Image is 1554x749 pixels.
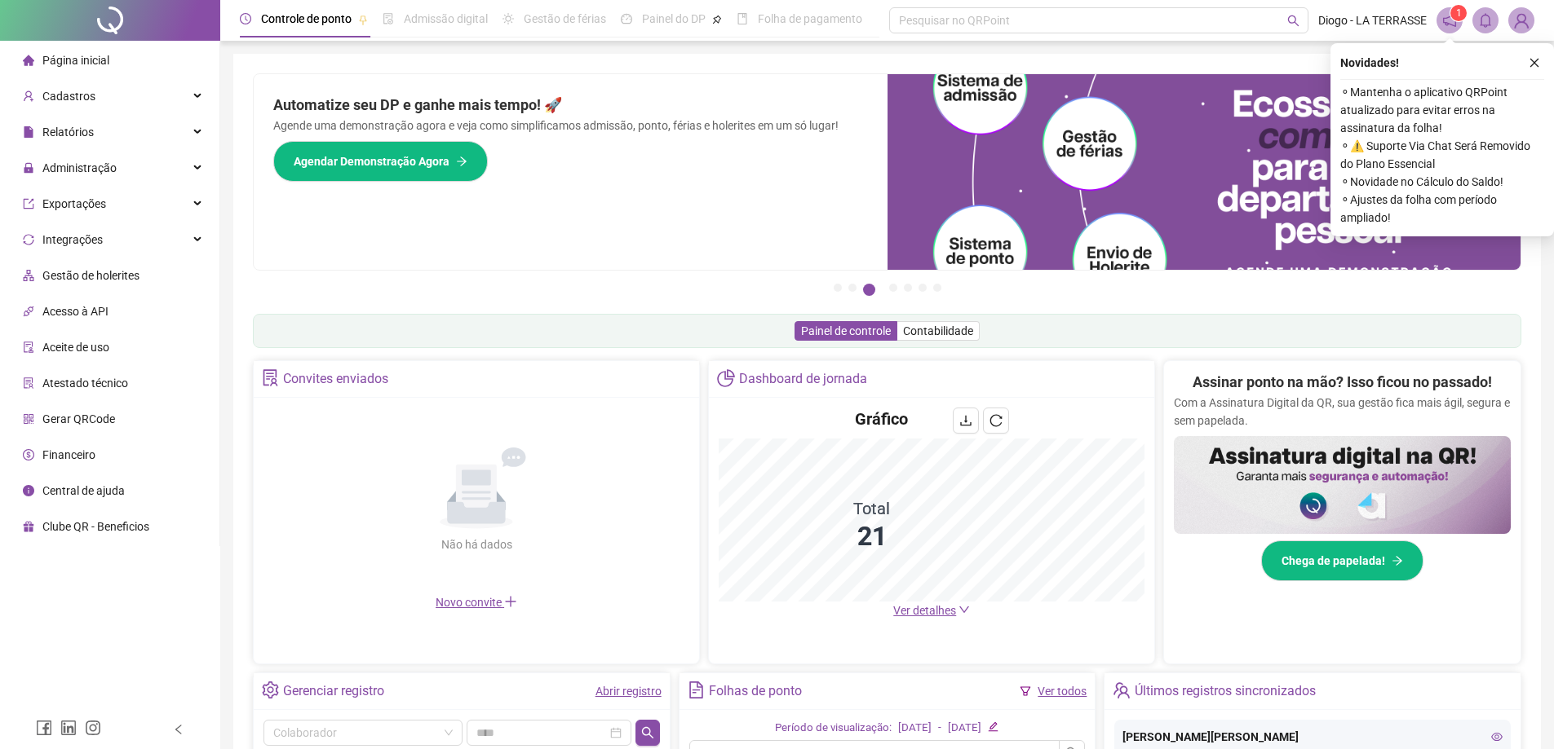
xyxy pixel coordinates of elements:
[1340,54,1399,72] span: Novidades !
[1509,8,1534,33] img: 77891
[893,604,970,617] a: Ver detalhes down
[988,721,998,732] span: edit
[758,12,862,25] span: Folha de pagamento
[737,13,748,24] span: book
[283,677,384,705] div: Gerenciar registro
[1135,677,1316,705] div: Últimos registros sincronizados
[60,720,77,736] span: linkedin
[1174,436,1511,534] img: banner%2F02c71560-61a6-44d4-94b9-c8ab97240462.png
[1122,728,1503,746] div: [PERSON_NAME][PERSON_NAME]
[990,414,1003,427] span: reload
[948,720,981,737] div: [DATE]
[42,305,108,318] span: Acesso à API
[1174,394,1511,430] p: Com a Assinatura Digital da QR, sua gestão fica mais ágil, segura e sem papelada.
[42,377,128,390] span: Atestado técnico
[42,412,115,425] span: Gerar QRCode
[889,284,897,292] button: 4
[273,117,868,134] p: Agende uma demonstração agora e veja como simplificamos admissão, ponto, férias e holerites em um...
[1491,731,1503,742] span: eye
[1392,555,1403,566] span: arrow-right
[85,720,101,736] span: instagram
[42,90,95,103] span: Cadastros
[1478,13,1493,28] span: bell
[404,12,488,25] span: Admissão digital
[42,484,125,497] span: Central de ajuda
[933,284,941,292] button: 7
[1340,137,1544,173] span: ⚬ ⚠️ Suporte Via Chat Será Removido do Plano Essencial
[358,15,368,24] span: pushpin
[23,341,34,353] span: audit
[1442,13,1457,28] span: notification
[1499,694,1538,733] iframe: Intercom live chat
[42,161,117,174] span: Administração
[1193,371,1492,394] h2: Assinar ponto na mão? Isso ficou no passado!
[42,341,109,354] span: Aceite de uso
[903,324,973,337] span: Contabilidade
[904,284,912,292] button: 5
[23,55,34,66] span: home
[23,449,34,460] span: dollar
[1038,685,1087,698] a: Ver todos
[1287,15,1299,27] span: search
[524,12,606,25] span: Gestão de férias
[834,284,842,292] button: 1
[173,724,184,735] span: left
[739,365,867,393] div: Dashboard de jornada
[23,162,34,174] span: lock
[1340,191,1544,227] span: ⚬ Ajustes da folha com período ampliado!
[383,13,394,24] span: file-done
[42,520,149,533] span: Clube QR - Beneficios
[36,720,52,736] span: facebook
[959,414,972,427] span: download
[504,595,517,608] span: plus
[641,726,654,739] span: search
[1318,11,1427,29] span: Diogo - LA TERRASSE
[283,365,388,393] div: Convites enviados
[1450,5,1467,21] sup: 1
[888,74,1521,270] img: banner%2Fd57e337e-a0d3-4837-9615-f134fc33a8e6.png
[855,408,908,430] h4: Gráfico
[919,284,927,292] button: 6
[1529,57,1540,68] span: close
[23,413,34,425] span: qrcode
[42,54,109,67] span: Página inicial
[262,681,279,698] span: setting
[294,152,449,170] span: Agendar Demonstração Agora
[712,15,722,24] span: pushpin
[848,284,857,292] button: 2
[898,720,932,737] div: [DATE]
[436,596,517,609] span: Novo convite
[1456,7,1462,19] span: 1
[23,270,34,281] span: apartment
[23,90,34,102] span: user-add
[642,12,706,25] span: Painel do DP
[1113,681,1130,698] span: team
[42,233,103,246] span: Integrações
[42,448,95,461] span: Financeiro
[688,681,705,698] span: file-text
[23,521,34,532] span: gift
[595,685,662,698] a: Abrir registro
[1340,173,1544,191] span: ⚬ Novidade no Cálculo do Saldo!
[1282,552,1385,570] span: Chega de papelada!
[42,126,94,139] span: Relatórios
[23,377,34,389] span: solution
[456,156,467,167] span: arrow-right
[261,12,352,25] span: Controle de ponto
[621,13,632,24] span: dashboard
[23,198,34,209] span: export
[863,284,875,296] button: 3
[717,369,734,386] span: pie-chart
[23,485,34,496] span: info-circle
[23,234,34,245] span: sync
[1261,540,1423,581] button: Chega de papelada!
[801,324,891,337] span: Painel de controle
[1340,83,1544,137] span: ⚬ Mantenha o aplicativo QRPoint atualizado para evitar erros na assinatura da folha!
[959,604,970,615] span: down
[775,720,892,737] div: Período de visualização:
[23,126,34,138] span: file
[273,141,488,182] button: Agendar Demonstração Agora
[1020,685,1031,697] span: filter
[401,535,551,553] div: Não há dados
[709,677,802,705] div: Folhas de ponto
